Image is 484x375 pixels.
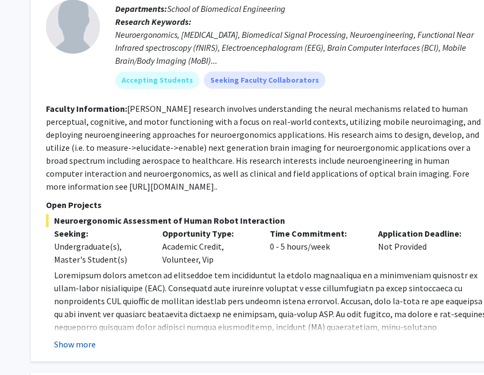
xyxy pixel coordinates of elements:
div: Not Provided [370,227,478,266]
b: Research Keywords: [115,16,191,27]
p: Seeking: [54,227,146,240]
p: Time Commitment: [270,227,362,240]
iframe: Chat [8,326,46,367]
fg-read-more: [PERSON_NAME] research involves understanding the neural mechanisms related to human perceptual, ... [46,103,481,192]
b: Faculty Information: [46,103,127,114]
mat-chip: Seeking Faculty Collaborators [204,71,326,89]
button: Show more [54,338,96,351]
span: School of Biomedical Engineering [167,3,286,14]
b: Departments: [115,3,167,14]
p: Application Deadline: [378,227,470,240]
div: Undergraduate(s), Master's Student(s) [54,240,146,266]
div: Academic Credit, Volunteer, Vip [154,227,262,266]
div: 0 - 5 hours/week [262,227,370,266]
p: Opportunity Type: [162,227,254,240]
mat-chip: Accepting Students [115,71,200,89]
